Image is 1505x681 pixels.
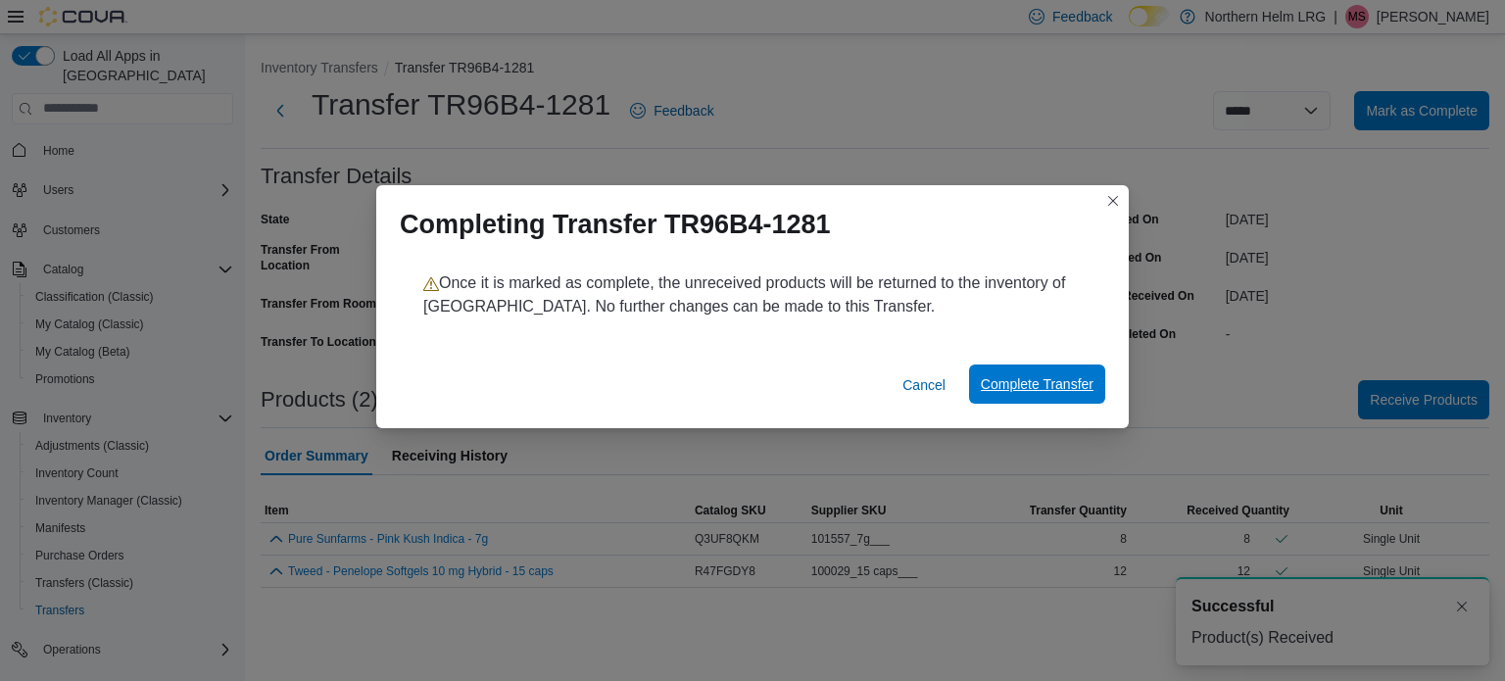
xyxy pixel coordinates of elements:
[423,271,1082,318] p: Once it is marked as complete, the unreceived products will be returned to the inventory of [GEOG...
[400,209,831,240] h1: Completing Transfer TR96B4-1281
[902,375,946,395] span: Cancel
[895,365,953,405] button: Cancel
[981,374,1093,394] span: Complete Transfer
[1101,189,1125,213] button: Closes this modal window
[969,365,1105,404] button: Complete Transfer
